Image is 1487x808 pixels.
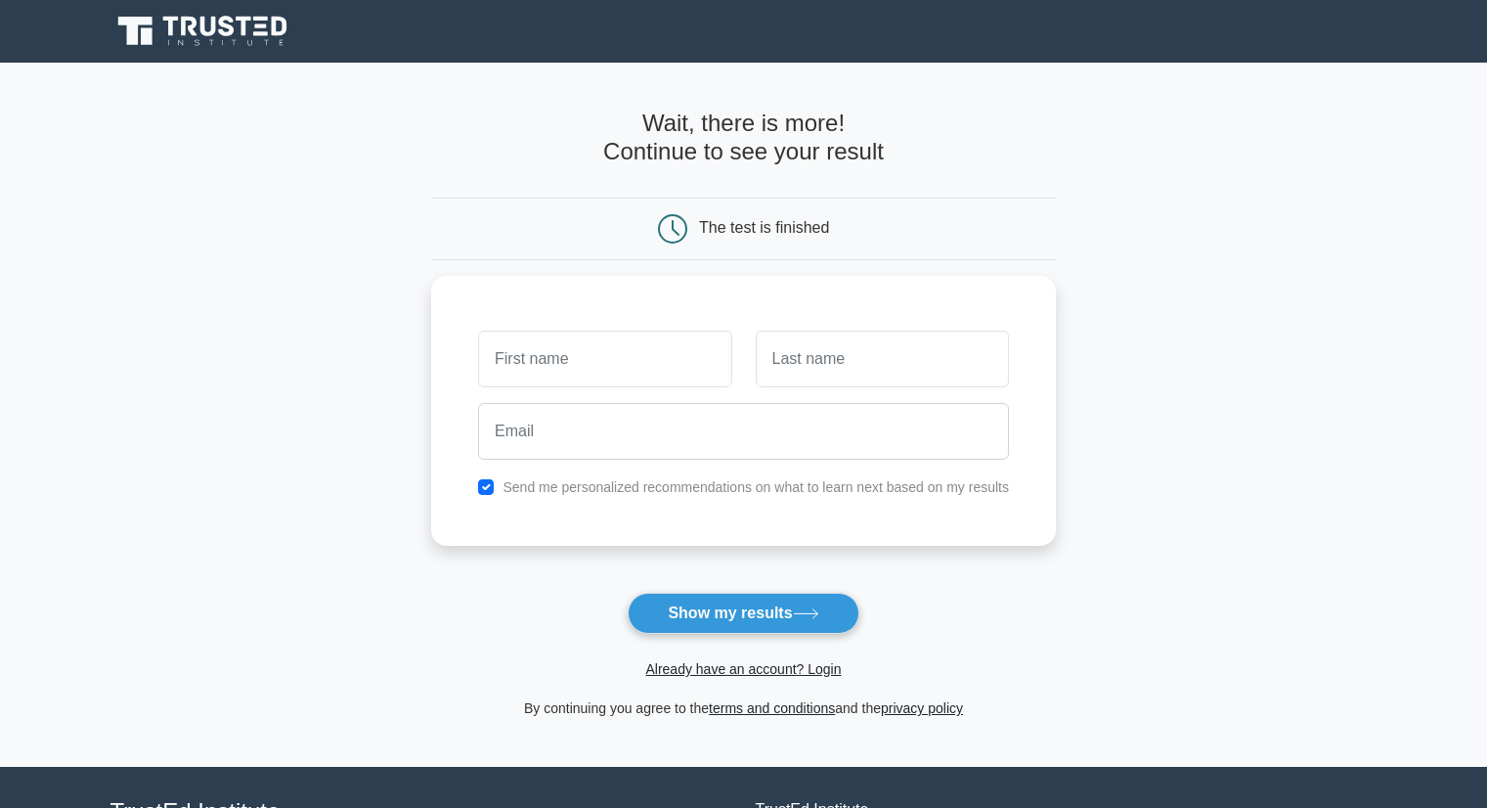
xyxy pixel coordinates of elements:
[478,331,731,387] input: First name
[645,661,841,677] a: Already have an account? Login
[419,696,1068,720] div: By continuing you agree to the and the
[709,700,835,716] a: terms and conditions
[756,331,1009,387] input: Last name
[478,403,1009,460] input: Email
[628,593,858,634] button: Show my results
[881,700,963,716] a: privacy policy
[431,110,1056,166] h4: Wait, there is more! Continue to see your result
[503,479,1009,495] label: Send me personalized recommendations on what to learn next based on my results
[699,219,829,236] div: The test is finished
